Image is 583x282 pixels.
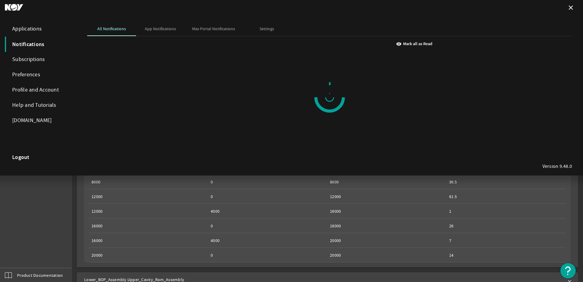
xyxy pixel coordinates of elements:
span: App Notifications [145,27,176,31]
span: All Notifications [97,27,126,31]
div: Subscriptions [5,52,75,67]
div: Version 9.48.0 [542,163,572,169]
div: Notifications [5,37,75,52]
mat-icon: visibility [396,41,402,47]
a: [DOMAIN_NAME] [5,113,75,128]
div: Help and Tutorials [5,98,75,113]
div: Profile and Account [5,82,75,98]
div: Preferences [5,67,75,82]
strong: Logout [12,154,30,160]
button: Open Resource Center [560,263,576,278]
div: Applications [5,21,75,37]
b: Mark all as Read [403,41,432,47]
button: Mark all as Read [394,38,435,49]
span: Settings [259,27,274,31]
mat-icon: close [567,4,574,11]
span: Max Portal Notifications [192,27,235,31]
